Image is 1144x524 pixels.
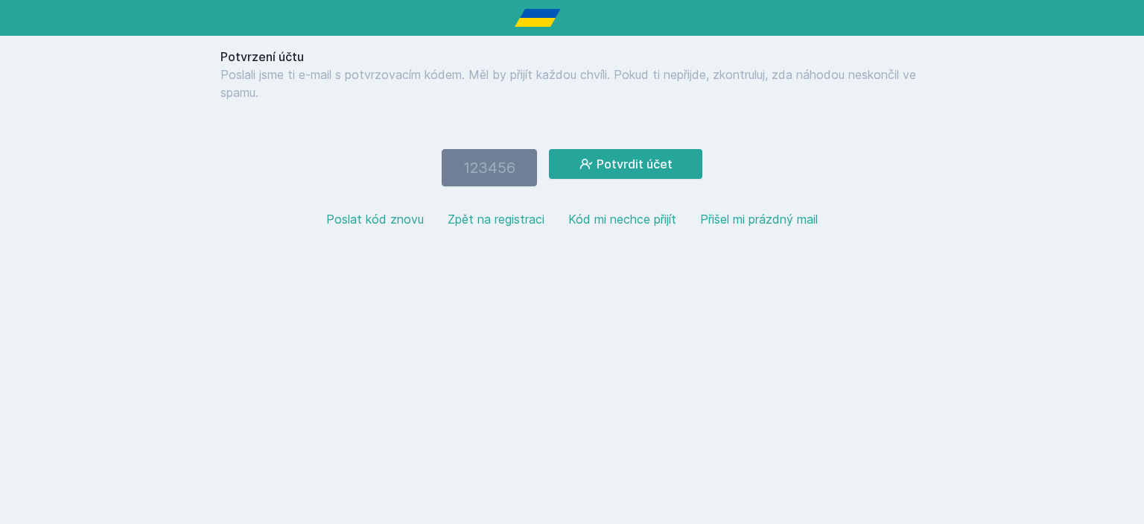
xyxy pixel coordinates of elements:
button: Kód mi nechce přijít [568,210,676,228]
p: Poslali jsme ti e-mail s potvrzovacím kódem. Měl by přijít každou chvíli. Pokud ti nepřijde, zkon... [220,66,924,101]
button: Přišel mi prázdný mail [700,210,818,228]
button: Poslat kód znovu [326,210,424,228]
button: Potvrdit účet [549,149,702,179]
input: 123456 [442,149,537,186]
button: Zpět na registraci [448,210,544,228]
h1: Potvrzení účtu [220,48,924,66]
